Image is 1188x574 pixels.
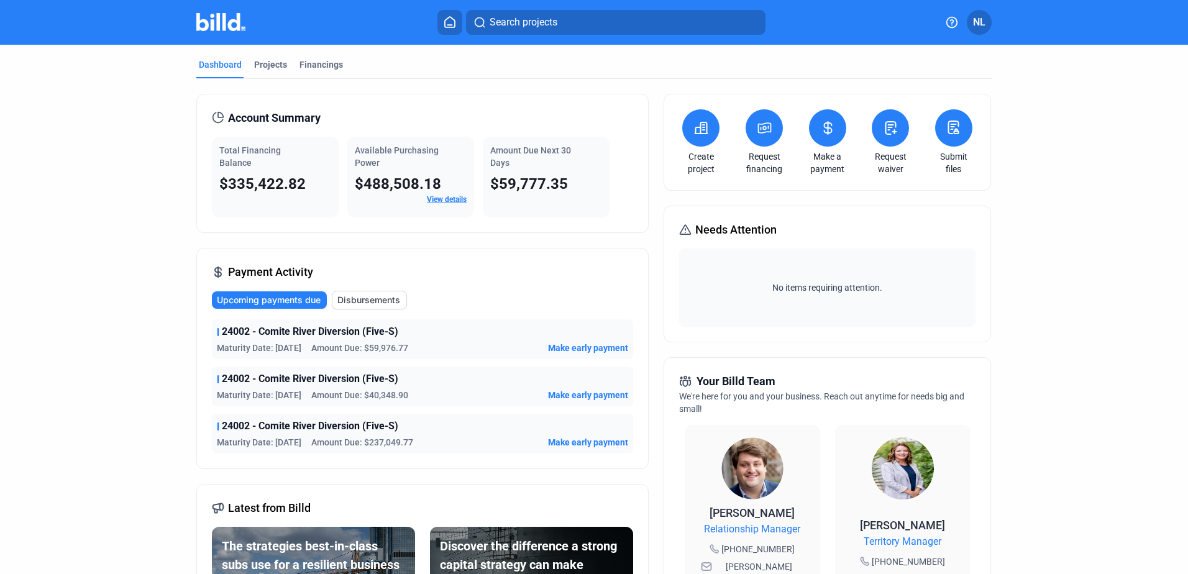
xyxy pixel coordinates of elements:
span: $59,777.35 [490,175,568,193]
span: [PHONE_NUMBER] [872,555,945,568]
span: [PHONE_NUMBER] [721,543,795,555]
img: Relationship Manager [721,437,784,499]
span: [PERSON_NAME] [710,506,795,519]
span: Relationship Manager [704,522,800,537]
span: NL [973,15,985,30]
div: Discover the difference a strong capital strategy can make [440,537,623,574]
span: Your Billd Team [697,373,775,390]
span: Total Financing Balance [219,145,281,168]
a: View details [427,195,467,204]
button: NL [967,10,992,35]
span: Payment Activity [228,263,313,281]
span: Latest from Billd [228,499,311,517]
span: Account Summary [228,109,321,127]
span: Amount Due Next 30 Days [490,145,571,168]
button: Upcoming payments due [212,291,327,309]
span: Amount Due: $59,976.77 [311,342,408,354]
button: Disbursements [332,291,407,309]
span: Amount Due: $40,348.90 [311,389,408,401]
a: Request financing [742,150,786,175]
img: Territory Manager [872,437,934,499]
span: No items requiring attention. [684,281,970,294]
span: Available Purchasing Power [355,145,439,168]
span: Search projects [490,15,557,30]
span: Amount Due: $237,049.77 [311,436,413,449]
img: Billd Company Logo [196,13,245,31]
span: $335,422.82 [219,175,306,193]
span: Upcoming payments due [217,294,321,306]
div: Dashboard [199,58,242,71]
span: 24002 - Comite River Diversion (Five-S) [222,324,398,339]
div: The strategies best-in-class subs use for a resilient business [222,537,405,574]
button: Make early payment [548,436,628,449]
span: Maturity Date: [DATE] [217,389,301,401]
a: Make a payment [806,150,849,175]
span: Needs Attention [695,221,777,239]
span: We're here for you and your business. Reach out anytime for needs big and small! [679,391,964,414]
span: Maturity Date: [DATE] [217,436,301,449]
span: Disbursements [337,294,400,306]
div: Financings [299,58,343,71]
span: 24002 - Comite River Diversion (Five-S) [222,419,398,434]
span: [PERSON_NAME] [860,519,945,532]
a: Request waiver [869,150,912,175]
span: Territory Manager [864,534,941,549]
button: Make early payment [548,389,628,401]
a: Create project [679,150,723,175]
span: 24002 - Comite River Diversion (Five-S) [222,371,398,386]
button: Search projects [466,10,765,35]
a: Submit files [932,150,976,175]
button: Make early payment [548,342,628,354]
span: $488,508.18 [355,175,441,193]
div: Projects [254,58,287,71]
span: Maturity Date: [DATE] [217,342,301,354]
